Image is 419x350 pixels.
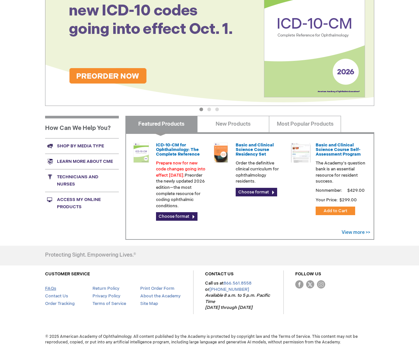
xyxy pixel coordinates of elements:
[156,160,206,209] p: Preorder the newly updated 2026 edition—the most complete resource for coding ophthalmic conditions.
[40,334,379,345] span: © 2025 American Academy of Ophthalmology. All content published by the Academy is protected by co...
[295,280,303,288] img: Facebook
[215,108,219,111] button: 3 of 3
[317,280,325,288] img: instagram
[140,286,174,291] a: Print Order Form
[316,197,338,203] strong: Your Price:
[207,108,211,111] button: 2 of 3
[205,280,272,311] p: Call us at or
[236,188,277,196] a: Choose format
[339,197,358,203] span: $299.00
[45,169,119,192] a: Technicians and nurses
[209,287,249,292] a: [PHONE_NUMBER]
[45,154,119,169] a: Learn more about CME
[316,160,366,185] p: The Academy's question bank is an essential resource for resident success.
[45,293,68,299] a: Contact Us
[316,142,361,157] a: Basic and Clinical Science Course Self-Assessment Program
[295,271,321,277] a: FOLLOW US
[316,187,342,195] strong: Nonmember:
[140,293,181,299] a: About the Academy
[45,252,136,258] h4: Protecting Sight. Empowering Lives.®
[92,293,120,299] a: Privacy Policy
[205,271,234,277] a: CONTACT US
[316,207,355,215] button: Add to Cart
[223,281,251,286] a: 866.561.8558
[324,208,347,213] span: Add to Cart
[342,230,370,235] a: View more >>
[205,293,270,310] em: Available 8 a.m. to 5 p.m. Pacific Time [DATE] through [DATE]
[131,143,151,162] img: 0120008u_42.png
[45,271,90,277] a: CUSTOMER SERVICE
[156,161,205,178] font: Prepare now for new code changes going into effect [DATE].
[236,142,274,157] a: Basic and Clinical Science Course Residency Set
[291,143,311,162] img: bcscself_20.jpg
[346,188,366,193] span: $429.00
[125,116,197,132] a: Featured Products
[92,301,126,306] a: Terms of Service
[306,280,314,288] img: Twitter
[269,116,341,132] a: Most Popular Products
[45,192,119,214] a: Access My Online Products
[211,143,231,162] img: 02850963u_47.png
[156,212,197,221] a: Choose format
[156,142,200,157] a: ICD-10-CM for Ophthalmology: The Complete Reference
[45,116,119,138] h1: How Can We Help You?
[45,138,119,154] a: Shop by media type
[45,286,56,291] a: FAQs
[45,301,75,306] a: Order Tracking
[140,301,158,306] a: Site Map
[236,160,286,185] p: Order the definitive clinical curriculum for ophthalmology residents.
[92,286,119,291] a: Return Policy
[199,108,203,111] button: 1 of 3
[197,116,269,132] a: New Products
